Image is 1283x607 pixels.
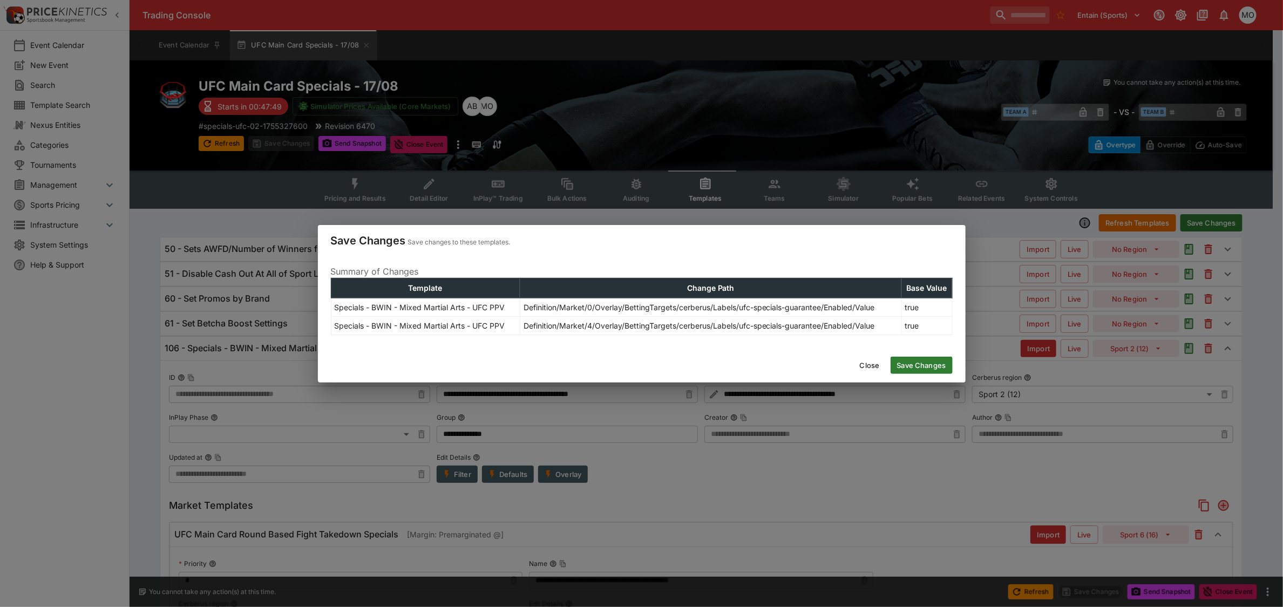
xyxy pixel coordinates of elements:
p: Summary of Changes [331,265,953,278]
h4: Save Changes [331,234,406,248]
th: Change Path [520,278,901,298]
th: Base Value [901,278,952,298]
button: Save Changes [891,357,953,374]
td: true [901,298,952,316]
p: Definition/Market/4/Overlay/BettingTargets/cerberus/Labels/ufc-specials-guarantee/Enabled/Value [524,320,875,331]
td: Specials - BWIN - Mixed Martial Arts - UFC PPV [331,316,520,335]
td: Specials - BWIN - Mixed Martial Arts - UFC PPV [331,298,520,316]
td: true [901,316,952,335]
th: Template [331,278,520,298]
p: Definition/Market/0/Overlay/BettingTargets/cerberus/Labels/ufc-specials-guarantee/Enabled/Value [524,302,875,313]
button: Close [853,357,886,374]
p: Save changes to these templates. [408,237,511,248]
